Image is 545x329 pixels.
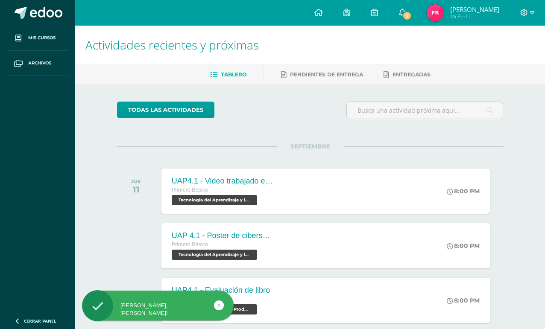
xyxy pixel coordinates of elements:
[7,51,68,76] a: Archivos
[384,68,431,82] a: Entregadas
[172,250,257,260] span: Tecnología del Aprendizaje y la Comunicación 'C'
[82,302,234,317] div: [PERSON_NAME], [PERSON_NAME]!
[7,26,68,51] a: Mis cursos
[447,187,480,195] div: 8:00 PM
[427,4,444,21] img: 1d8675760ec731325a492a654a2ba9c1.png
[290,71,363,78] span: Pendientes de entrega
[131,184,141,195] div: 11
[172,242,208,247] span: Primero Básico
[221,71,246,78] span: Tablero
[24,318,56,324] span: Cerrar panel
[172,195,257,205] span: Tecnología del Aprendizaje y la Comunicación 'C'
[450,13,499,20] span: Mi Perfil
[402,11,412,20] span: 3
[172,177,274,186] div: UAP4.1 - Video trabajado en grupos
[85,37,259,53] span: Actividades recientes y próximas
[347,102,503,119] input: Busca una actividad próxima aquí...
[447,242,480,250] div: 8:00 PM
[450,5,499,14] span: [PERSON_NAME]
[172,187,208,193] span: Primero Básico
[210,68,246,82] a: Tablero
[172,231,274,240] div: UAP 4.1 - Poster de ciberseguridad
[447,297,480,304] div: 8:00 PM
[281,68,363,82] a: Pendientes de entrega
[28,35,56,41] span: Mis cursos
[131,178,141,184] div: JUE
[172,286,270,295] div: UAP4.1 - Evaluación de libro
[393,71,431,78] span: Entregadas
[28,60,51,67] span: Archivos
[117,102,214,118] a: todas las Actividades
[277,143,344,150] span: SEPTIEMBRE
